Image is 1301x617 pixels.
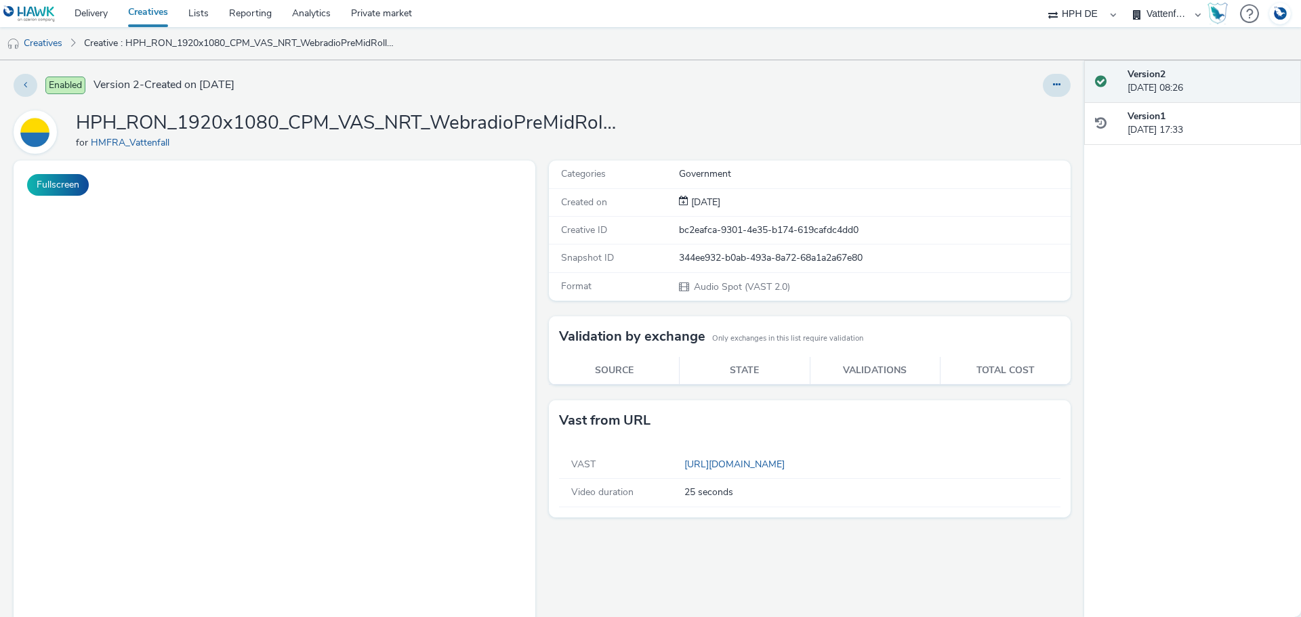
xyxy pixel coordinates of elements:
img: audio [7,37,20,51]
span: Enabled [45,77,85,94]
th: State [680,357,810,385]
div: 344ee932-b0ab-493a-8a72-68a1a2a67e80 [679,251,1069,265]
img: HMFRA_Vattenfall [16,112,55,152]
span: Audio Spot (VAST 2.0) [693,280,790,293]
h3: Validation by exchange [559,326,705,347]
div: bc2eafca-9301-4e35-b174-619cafdc4dd0 [679,224,1069,237]
div: [DATE] 17:33 [1128,110,1290,137]
span: 25 seconds [684,486,733,499]
h1: HPH_RON_1920x1080_CPM_VAS_NRT_WebradioPreMidRoll_NULL_25s_ImmobilienbesitzerE46-79+PLZ_Photovolta... [76,110,618,136]
div: [DATE] 08:26 [1128,68,1290,95]
strong: Version 2 [1128,68,1165,81]
th: Total cost [941,357,1071,385]
span: for [76,136,91,149]
button: Fullscreen [27,174,89,196]
div: Creation 21 August 2025, 17:33 [688,196,720,209]
span: Video duration [571,486,634,498]
a: HMFRA_Vattenfall [14,125,62,138]
div: Government [679,167,1069,181]
h3: Vast from URL [559,410,650,431]
span: [DATE] [688,196,720,209]
span: Created on [561,196,607,209]
span: VAST [571,458,596,471]
a: Creative : HPH_RON_1920x1080_CPM_VAS_NRT_WebradioPreMidRoll_NULL_25s_ImmobilienbesitzerE46-79+PLZ... [77,27,402,60]
span: Format [561,280,592,293]
span: Creative ID [561,224,607,236]
a: HMFRA_Vattenfall [91,136,175,149]
img: Hawk Academy [1207,3,1228,24]
th: Validations [810,357,941,385]
span: Version 2 - Created on [DATE] [94,77,234,93]
a: Hawk Academy [1207,3,1233,24]
strong: Version 1 [1128,110,1165,123]
span: Snapshot ID [561,251,614,264]
th: Source [549,357,680,385]
img: Account DE [1270,3,1290,25]
small: Only exchanges in this list require validation [712,333,863,344]
img: undefined Logo [3,5,56,22]
a: [URL][DOMAIN_NAME] [684,458,790,471]
span: Categories [561,167,606,180]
